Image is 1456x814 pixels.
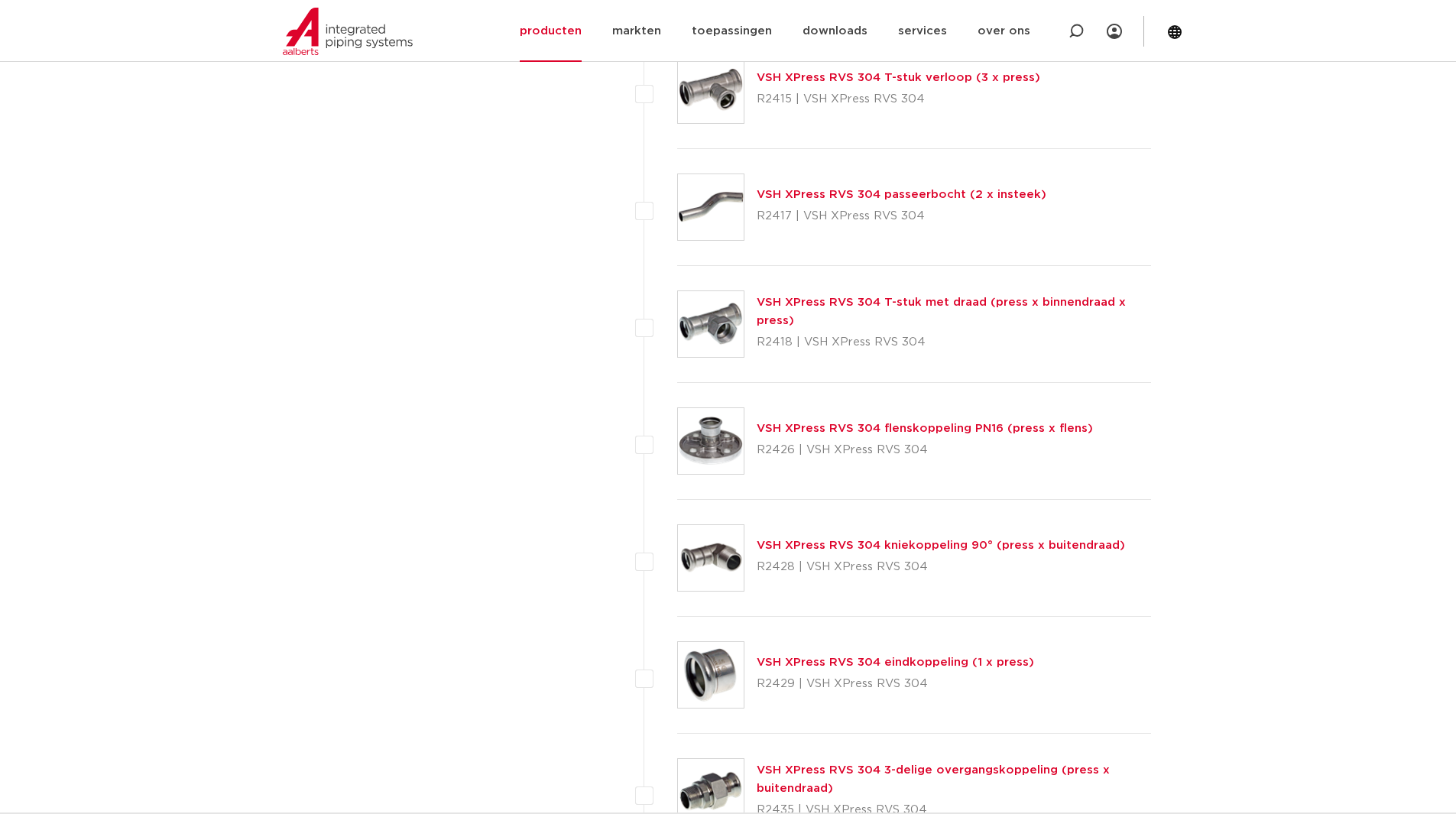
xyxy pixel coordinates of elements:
[678,291,744,357] img: Thumbnail for VSH XPress RVS 304 T-stuk met draad (press x binnendraad x press)
[757,438,1093,462] p: R2426 | VSH XPress RVS 304
[757,204,1046,229] p: R2417 | VSH XPress RVS 304
[757,657,1034,668] a: VSH XPress RVS 304 eindkoppeling (1 x press)
[757,72,1040,83] a: VSH XPress RVS 304 T-stuk verloop (3 x press)
[757,330,1152,355] p: R2418 | VSH XPress RVS 304
[757,423,1093,434] a: VSH XPress RVS 304 flenskoppeling PN16 (press x flens)
[757,764,1110,794] a: VSH XPress RVS 304 3-delige overgangskoppeling (press x buitendraad)
[757,540,1125,551] a: VSH XPress RVS 304 kniekoppeling 90° (press x buitendraad)
[678,525,744,591] img: Thumbnail for VSH XPress RVS 304 kniekoppeling 90° (press x buitendraad)
[757,672,1034,696] p: R2429 | VSH XPress RVS 304
[678,174,744,240] img: Thumbnail for VSH XPress RVS 304 passeerbocht (2 x insteek)
[757,189,1046,200] a: VSH XPress RVS 304 passeerbocht (2 x insteek)
[678,57,744,123] img: Thumbnail for VSH XPress RVS 304 T-stuk verloop (3 x press)
[757,555,1125,579] p: R2428 | VSH XPress RVS 304
[757,87,1040,112] p: R2415 | VSH XPress RVS 304
[757,297,1126,326] a: VSH XPress RVS 304 T-stuk met draad (press x binnendraad x press)
[678,642,744,708] img: Thumbnail for VSH XPress RVS 304 eindkoppeling (1 x press)
[678,408,744,474] img: Thumbnail for VSH XPress RVS 304 flenskoppeling PN16 (press x flens)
